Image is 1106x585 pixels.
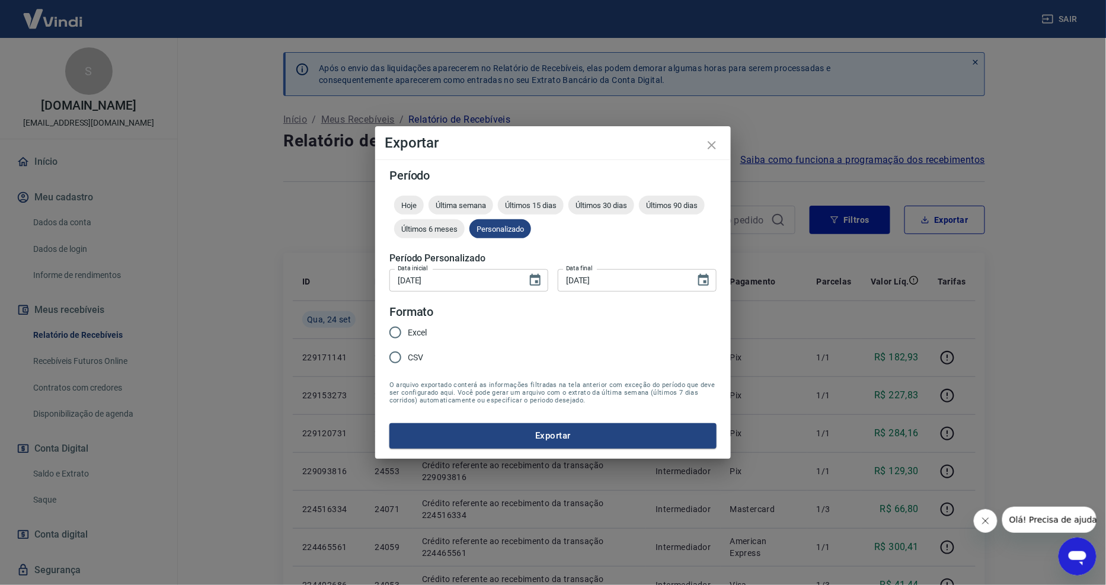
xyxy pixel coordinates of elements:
[7,8,100,18] span: Olá! Precisa de ajuda?
[389,269,519,291] input: DD/MM/YYYY
[639,201,705,210] span: Últimos 90 dias
[389,170,717,181] h5: Período
[429,201,493,210] span: Última semana
[692,268,715,292] button: Choose date, selected date is 24 de set de 2025
[394,196,424,215] div: Hoje
[523,268,547,292] button: Choose date, selected date is 24 de set de 2025
[389,381,717,404] span: O arquivo exportado conterá as informações filtradas na tela anterior com exceção do período que ...
[566,264,593,273] label: Data final
[568,196,634,215] div: Últimos 30 dias
[385,136,721,150] h4: Exportar
[389,252,717,264] h5: Período Personalizado
[568,201,634,210] span: Últimos 30 dias
[1059,538,1097,576] iframe: Botão para abrir a janela de mensagens
[558,269,687,291] input: DD/MM/YYYY
[389,303,434,321] legend: Formato
[1002,507,1097,533] iframe: Mensagem da empresa
[394,225,465,234] span: Últimos 6 meses
[398,264,428,273] label: Data inicial
[394,219,465,238] div: Últimos 6 meses
[408,327,427,339] span: Excel
[394,201,424,210] span: Hoje
[429,196,493,215] div: Última semana
[469,219,531,238] div: Personalizado
[389,423,717,448] button: Exportar
[498,201,564,210] span: Últimos 15 dias
[469,225,531,234] span: Personalizado
[698,131,726,159] button: close
[639,196,705,215] div: Últimos 90 dias
[408,351,423,364] span: CSV
[498,196,564,215] div: Últimos 15 dias
[974,509,998,533] iframe: Fechar mensagem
